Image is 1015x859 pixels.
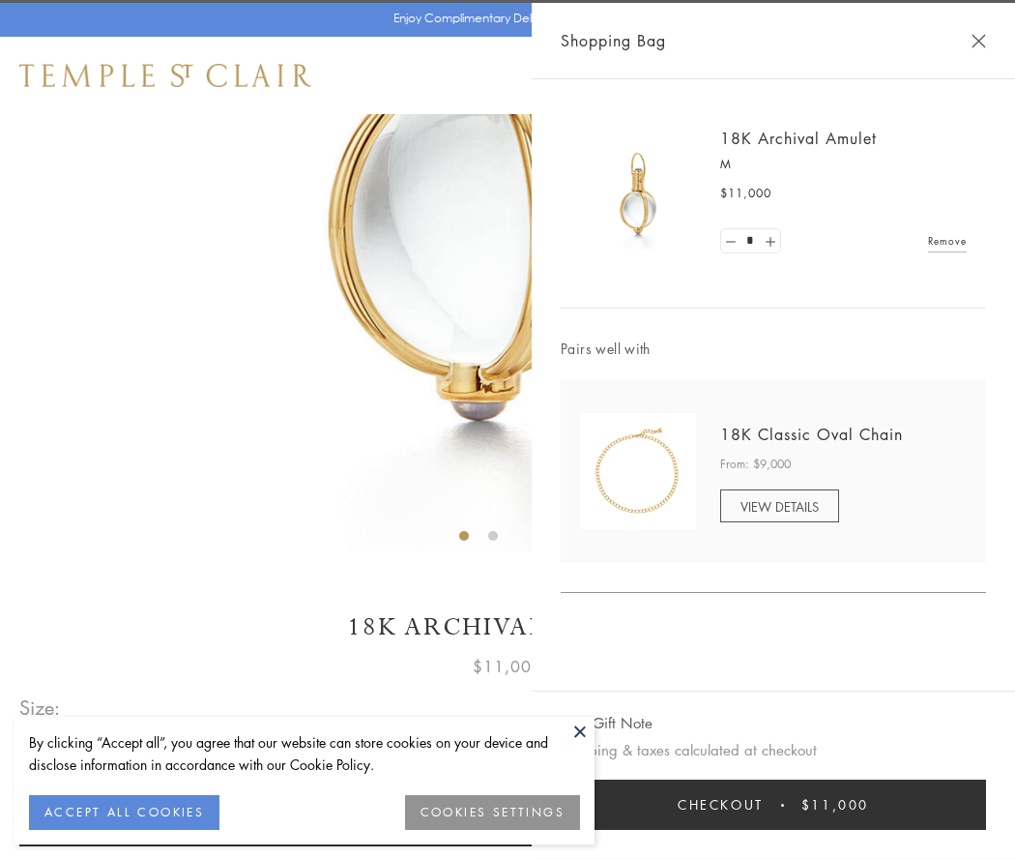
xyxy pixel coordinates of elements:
[561,711,652,735] button: Add Gift Note
[561,780,986,830] button: Checkout $11,000
[473,654,542,679] span: $11,000
[393,9,613,28] p: Enjoy Complimentary Delivery & Returns
[19,610,996,644] h1: 18K Archival Amulet
[561,28,666,53] span: Shopping Bag
[720,155,967,174] p: M
[720,489,839,522] a: VIEW DETAILS
[678,794,764,815] span: Checkout
[405,795,580,830] button: COOKIES SETTINGS
[721,229,740,253] a: Set quantity to 0
[580,413,696,529] img: N88865-OV18
[720,455,791,474] span: From: $9,000
[720,128,877,149] a: 18K Archival Amulet
[928,230,967,252] a: Remove
[720,184,771,203] span: $11,000
[801,794,869,815] span: $11,000
[29,731,580,776] div: By clicking “Accept all”, you agree that our website can store cookies on your device and disclos...
[760,229,779,253] a: Set quantity to 2
[29,795,219,830] button: ACCEPT ALL COOKIES
[580,135,696,252] img: 18K Archival Amulet
[19,64,311,87] img: Temple St. Clair
[561,738,986,762] p: Shipping & taxes calculated at checkout
[720,424,903,445] a: 18K Classic Oval Chain
[971,34,986,48] button: Close Shopping Bag
[561,338,986,360] span: Pairs well with
[740,497,819,516] span: VIEW DETAILS
[19,692,62,724] span: Size:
